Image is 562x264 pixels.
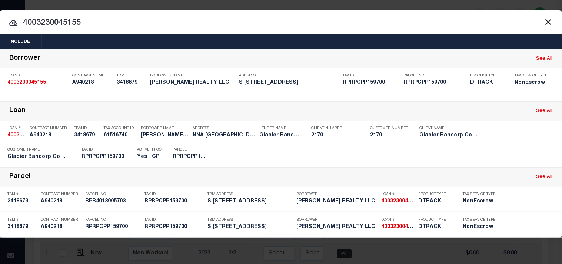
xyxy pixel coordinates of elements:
p: Address [239,73,339,78]
a: See All [536,56,553,61]
p: Loan # [382,218,415,222]
h5: RPRPCPP159700 [404,80,467,86]
h5: DYKMAN REALTY LLC [150,80,235,86]
h5: NNA S 5TH AVE POCATELLO ID 83201 [193,132,256,139]
p: Loan # [382,192,415,197]
h5: 4003230045155 [382,224,415,230]
p: Borrower [296,192,378,197]
h5: A940218 [41,224,82,230]
p: Tax ID [144,192,204,197]
p: Product Type [470,73,504,78]
h5: RPRPCPP159700 [82,154,133,160]
p: Client Name [420,126,483,131]
p: Client Number [311,126,359,131]
p: Borrower Name [141,126,189,131]
p: Lender Name [259,126,300,131]
h5: 2170 [311,132,359,139]
h5: Glacier Bancorp Commercial [7,154,70,160]
h5: RPRPCPP159700 [343,80,400,86]
p: Contract Number [41,192,82,197]
strong: 4003230045155 [382,224,420,230]
strong: 4003230045155 [7,133,46,138]
p: Address [193,126,256,131]
p: Tax Service Type [463,218,496,222]
h5: DYKMAN REALTY LLC [141,132,189,139]
h5: Glacier Bancorp Commercial [420,132,483,139]
p: TBM # [7,192,37,197]
p: Parcel No [85,218,141,222]
p: TBM Address [207,218,293,222]
p: Product Type [419,192,452,197]
p: Parcel [173,148,206,152]
p: Borrower Name [150,73,235,78]
h5: S 5 TH AVE POCATELLO ID 83201 [207,224,293,230]
h5: Yes [137,154,148,160]
h5: RPRPCPP159700 [173,154,206,160]
p: TBM ID [117,73,146,78]
p: Tax Account ID [104,126,137,131]
h5: DYKMAN REALTY LLC [296,224,378,230]
div: Loan [9,107,26,115]
p: Tax Service Type [515,73,552,78]
div: Borrower [9,55,40,63]
h5: DTRACK [419,198,452,205]
strong: 4003230045155 [382,199,420,204]
h5: S 5 TH AVE POCATELLO ID 83201 [239,80,339,86]
h5: 4003230045155 [7,80,69,86]
p: Tax Service Type [463,192,496,197]
h5: 3418679 [74,132,100,139]
p: Customer Name [7,148,70,152]
h5: DYKMAN REALTY LLC [296,198,378,205]
p: Tax ID [343,73,400,78]
p: Active [137,148,149,152]
p: Contract Number [41,218,82,222]
h5: 3418679 [117,80,146,86]
p: TBM ID [74,126,100,131]
h5: S 5 TH AVE POCATELLO ID 83201 [207,198,293,205]
h5: RPR4013005703 [85,198,141,205]
button: Close [543,17,553,27]
h5: RPRPCPP159700 [85,224,141,230]
h5: A940218 [41,198,82,205]
h5: 4003230045155 [382,198,415,205]
strong: 4003230045155 [7,80,46,85]
p: TBM Address [207,192,293,197]
p: Tax ID [144,218,204,222]
h5: DTRACK [419,224,452,230]
h5: A940218 [30,132,70,139]
a: See All [536,109,553,113]
h5: RPRPCPP159700 [144,224,204,230]
h5: 2170 [370,132,408,139]
p: Loan # [7,73,69,78]
p: Product Type [419,218,452,222]
p: Parcel No [404,73,467,78]
p: PPCC [152,148,162,152]
h5: 3418679 [7,224,37,230]
h5: RPRPCPP159700 [144,198,204,205]
h5: CP [152,154,162,160]
p: Borrower [296,218,378,222]
h5: 61516740 [104,132,137,139]
p: TBM # [7,218,37,222]
div: Parcel [9,173,31,181]
p: Customer Number [370,126,409,131]
h5: DTRACK [470,80,504,86]
p: Contract Number [30,126,70,131]
h5: 3418679 [7,198,37,205]
p: Loan # [7,126,26,131]
p: Parcel No [85,192,141,197]
h5: Glacier Bancorp Commercial [259,132,300,139]
h5: NonEscrow [463,198,496,205]
h5: NonEscrow [515,80,552,86]
p: Contract Number [72,73,113,78]
a: See All [536,175,553,179]
h5: 4003230045155 [7,132,26,139]
p: Tax ID [82,148,133,152]
h5: NonEscrow [463,224,496,230]
h5: A940218 [72,80,113,86]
